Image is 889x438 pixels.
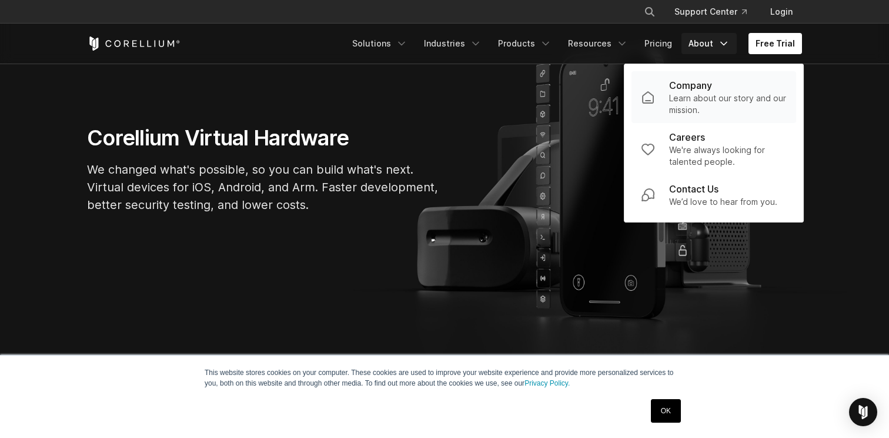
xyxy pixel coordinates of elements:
a: Login [761,1,802,22]
a: Support Center [665,1,756,22]
h1: Corellium Virtual Hardware [87,125,440,151]
p: We're always looking for talented people. [669,144,787,168]
a: Company Learn about our story and our mission. [631,71,796,123]
a: Products [491,33,559,54]
a: Resources [561,33,635,54]
a: OK [651,399,681,423]
p: We changed what's possible, so you can build what's next. Virtual devices for iOS, Android, and A... [87,161,440,214]
p: Contact Us [669,182,718,196]
p: Learn about our story and our mission. [669,92,787,116]
a: Careers We're always looking for talented people. [631,123,796,175]
a: Pricing [637,33,679,54]
a: Free Trial [748,33,802,54]
a: Corellium Home [87,36,181,51]
a: Privacy Policy. [524,379,570,387]
button: Search [639,1,660,22]
p: Company [669,78,712,92]
p: We’d love to hear from you. [669,196,777,208]
div: Open Intercom Messenger [849,398,877,426]
a: Contact Us We’d love to hear from you. [631,175,796,215]
p: Careers [669,130,705,144]
a: About [681,33,737,54]
div: Navigation Menu [630,1,802,22]
div: Navigation Menu [345,33,802,54]
a: Industries [417,33,489,54]
a: Solutions [345,33,415,54]
p: This website stores cookies on your computer. These cookies are used to improve your website expe... [205,367,684,389]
